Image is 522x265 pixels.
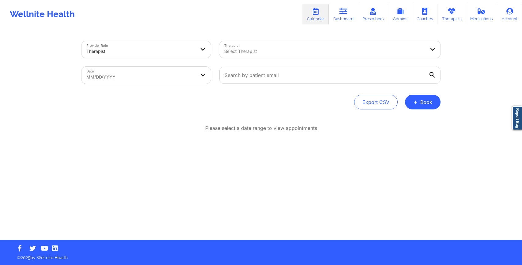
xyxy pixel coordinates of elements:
span: + [413,100,418,104]
a: Admins [388,4,412,24]
a: Prescribers [358,4,388,24]
a: Report Bug [512,106,522,130]
a: Dashboard [329,4,358,24]
input: Search by patient email [219,67,441,84]
a: Medications [466,4,497,24]
div: Therapist [86,45,195,58]
a: Account [497,4,522,24]
button: Export CSV [354,95,398,109]
button: +Book [405,95,441,109]
p: © 2025 by Wellnite Health [13,250,509,261]
a: Coaches [412,4,437,24]
a: Therapists [437,4,466,24]
p: Please select a date range to view appointments [205,125,317,132]
a: Calendar [302,4,329,24]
